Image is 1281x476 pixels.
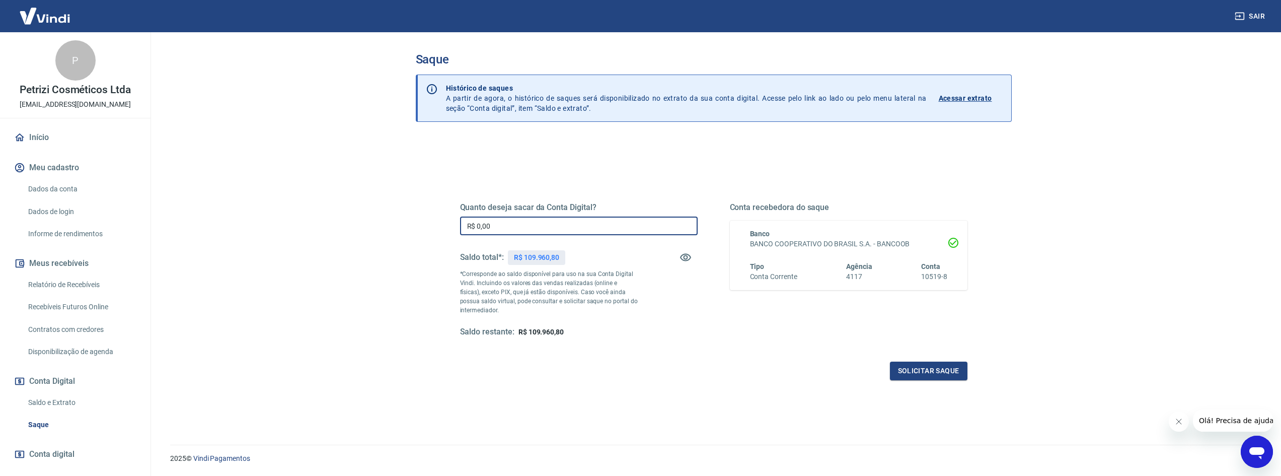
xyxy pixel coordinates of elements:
[460,269,638,315] p: *Corresponde ao saldo disponível para uso na sua Conta Digital Vindi. Incluindo os valores das ve...
[29,447,74,461] span: Conta digital
[1233,7,1269,26] button: Sair
[12,157,138,179] button: Meu cadastro
[12,370,138,392] button: Conta Digital
[170,453,1257,464] p: 2025 ©
[460,327,514,337] h5: Saldo restante:
[12,1,78,31] img: Vindi
[24,297,138,317] a: Recebíveis Futuros Online
[24,415,138,435] a: Saque
[846,271,872,282] h6: 4117
[24,392,138,413] a: Saldo e Extrato
[193,454,250,462] a: Vindi Pagamentos
[20,99,131,110] p: [EMAIL_ADDRESS][DOMAIN_NAME]
[24,179,138,199] a: Dados da conta
[890,362,967,380] button: Solicitar saque
[921,262,940,270] span: Conta
[921,271,947,282] h6: 10519-8
[24,342,138,362] a: Disponibilização de agenda
[750,271,797,282] h6: Conta Corrente
[750,262,765,270] span: Tipo
[750,239,947,249] h6: BANCO COOPERATIVO DO BRASIL S.A. - BANCOOB
[24,201,138,222] a: Dados de login
[460,202,698,213] h5: Quanto deseja sacar da Conta Digital?
[24,319,138,340] a: Contratos com credores
[416,52,1012,66] h3: Saque
[20,85,131,95] p: Petrizi Cosméticos Ltda
[460,252,504,262] h5: Saldo total*:
[446,83,927,113] p: A partir de agora, o histórico de saques será disponibilizado no extrato da sua conta digital. Ac...
[12,443,138,465] a: Conta digital
[1169,412,1189,432] iframe: Fechar mensagem
[12,252,138,275] button: Meus recebíveis
[730,202,967,213] h5: Conta recebedora do saque
[939,93,992,103] p: Acessar extrato
[846,262,872,270] span: Agência
[750,230,770,238] span: Banco
[446,83,927,93] p: Histórico de saques
[514,252,559,263] p: R$ 109.960,80
[518,328,564,336] span: R$ 109.960,80
[55,40,96,81] div: P
[1241,436,1273,468] iframe: Botão para abrir a janela de mensagens
[939,83,1003,113] a: Acessar extrato
[24,224,138,244] a: Informe de rendimentos
[12,126,138,149] a: Início
[1193,410,1273,432] iframe: Mensagem da empresa
[24,275,138,295] a: Relatório de Recebíveis
[6,7,85,15] span: Olá! Precisa de ajuda?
